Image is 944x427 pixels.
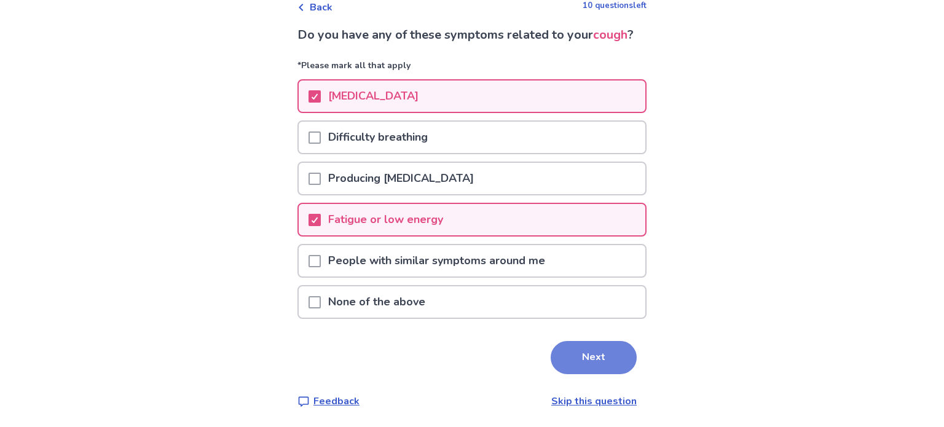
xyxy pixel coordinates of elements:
[551,394,637,408] a: Skip this question
[321,204,450,235] p: Fatigue or low energy
[297,394,360,409] a: Feedback
[297,59,647,79] p: *Please mark all that apply
[313,394,360,409] p: Feedback
[321,286,433,318] p: None of the above
[321,80,426,112] p: [MEDICAL_DATA]
[321,245,553,276] p: People with similar symptoms around me
[321,163,481,194] p: Producing [MEDICAL_DATA]
[551,341,637,374] button: Next
[297,26,647,44] p: Do you have any of these symptoms related to your ?
[593,26,627,43] span: cough
[321,122,435,153] p: Difficulty breathing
